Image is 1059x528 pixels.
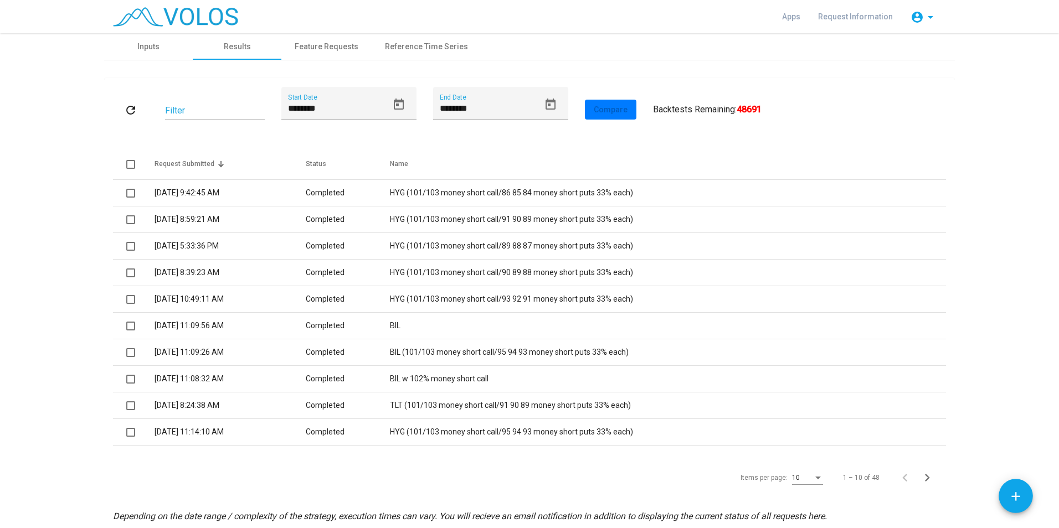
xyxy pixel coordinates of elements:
td: HYG (101/103 money short call/90 89 88 money short puts 33% each) [390,260,946,286]
button: Add icon [999,479,1033,513]
td: Completed [306,233,390,260]
button: Previous page [897,467,919,489]
td: [DATE] 11:09:56 AM [155,313,306,339]
td: Completed [306,286,390,313]
button: Open calendar [539,94,562,116]
td: HYG (101/103 money short call/86 85 84 money short puts 33% each) [390,180,946,206]
div: Name [390,159,408,169]
div: Feature Requests [295,41,358,53]
td: [DATE] 8:24:38 AM [155,392,306,419]
td: Completed [306,206,390,233]
i: Depending on the date range / complexity of the strategy, execution times can vary. You will reci... [113,511,827,521]
td: [DATE] 11:09:26 AM [155,339,306,366]
span: 10 [792,474,800,482]
td: HYG (101/103 money short call/91 90 89 money short puts 33% each) [390,206,946,233]
div: Results [224,41,251,53]
td: TLT (101/103 money short call/91 90 89 money short puts 33% each) [390,392,946,419]
a: Apps [773,7,809,27]
a: Request Information [809,7,902,27]
div: Status [306,159,326,169]
td: [DATE] 9:42:45 AM [155,180,306,206]
td: BIL w 102% money short call [390,366,946,392]
div: Status [306,159,390,169]
td: [DATE] 11:08:32 AM [155,366,306,392]
button: Compare [585,100,636,120]
span: Compare [594,105,628,114]
td: BIL [390,313,946,339]
td: Completed [306,313,390,339]
td: Completed [306,366,390,392]
td: HYG (101/103 money short call/95 94 93 money short puts 33% each) [390,419,946,446]
td: [DATE] 5:33:36 PM [155,233,306,260]
td: Completed [306,419,390,446]
mat-icon: account_circle [911,11,924,24]
td: BIL (101/103 money short call/95 94 93 money short puts 33% each) [390,339,946,366]
div: Request Submitted [155,159,214,169]
span: Apps [782,12,800,21]
mat-icon: add [1009,489,1023,504]
button: Next page [919,467,942,489]
div: Items per page: [741,473,788,483]
td: Completed [306,339,390,366]
b: 48691 [737,104,762,115]
td: Completed [306,392,390,419]
td: HYG (101/103 money short call/89 88 87 money short puts 33% each) [390,233,946,260]
td: HYG (101/103 money short call/93 92 91 money short puts 33% each) [390,286,946,313]
div: Backtests Remaining: [653,103,762,116]
td: Completed [306,180,390,206]
mat-select: Items per page: [792,474,823,482]
div: Reference Time Series [385,41,468,53]
td: [DATE] 10:49:11 AM [155,286,306,313]
td: [DATE] 8:59:21 AM [155,206,306,233]
td: Completed [306,260,390,286]
div: Request Submitted [155,159,306,169]
span: Request Information [818,12,893,21]
button: Open calendar [388,94,410,116]
td: [DATE] 8:39:23 AM [155,260,306,286]
mat-icon: arrow_drop_down [924,11,937,24]
div: Inputs [137,41,160,53]
td: [DATE] 11:14:10 AM [155,419,306,446]
mat-icon: refresh [124,103,137,117]
div: Name [390,159,933,169]
div: 1 – 10 of 48 [843,473,880,483]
